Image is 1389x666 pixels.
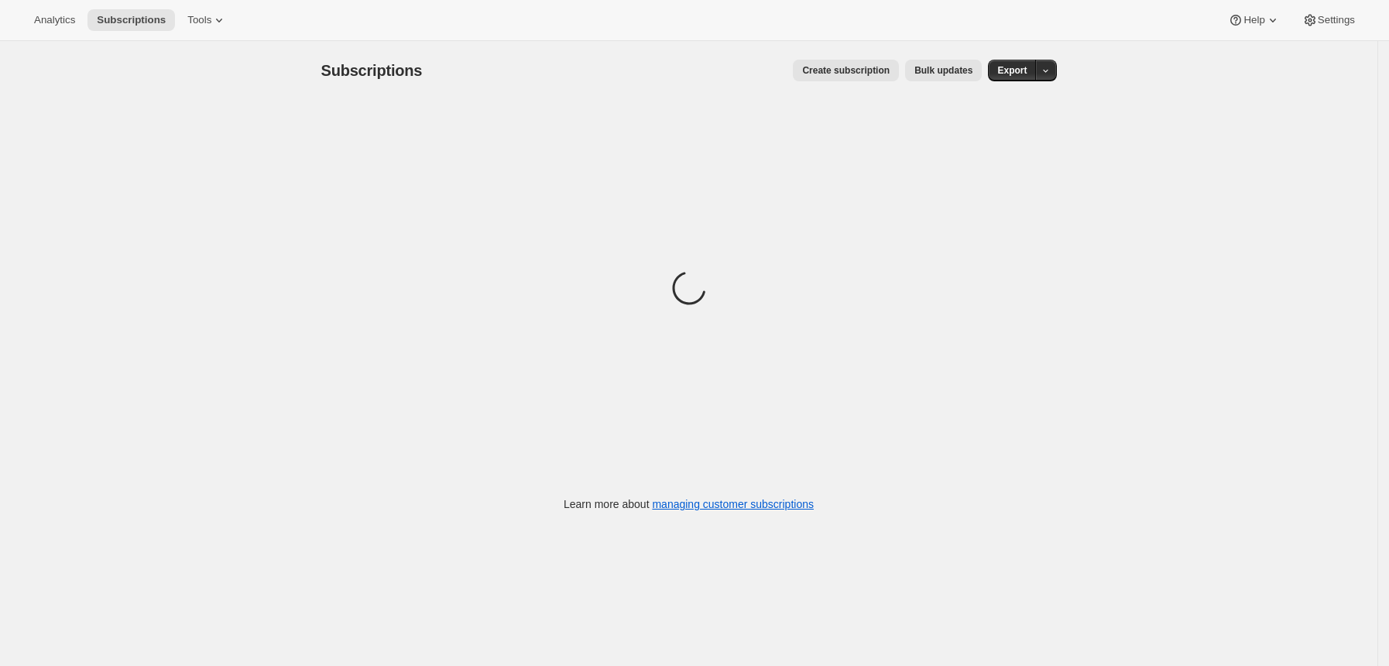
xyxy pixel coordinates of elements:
button: Tools [178,9,236,31]
span: Tools [187,14,211,26]
a: managing customer subscriptions [652,498,814,510]
span: Subscriptions [321,62,423,79]
button: Analytics [25,9,84,31]
p: Learn more about [564,496,814,512]
span: Help [1243,14,1264,26]
span: Bulk updates [914,64,972,77]
span: Settings [1318,14,1355,26]
span: Subscriptions [97,14,166,26]
button: Bulk updates [905,60,982,81]
span: Analytics [34,14,75,26]
button: Export [988,60,1036,81]
span: Export [997,64,1027,77]
button: Settings [1293,9,1364,31]
button: Help [1219,9,1289,31]
button: Create subscription [793,60,899,81]
span: Create subscription [802,64,890,77]
button: Subscriptions [87,9,175,31]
